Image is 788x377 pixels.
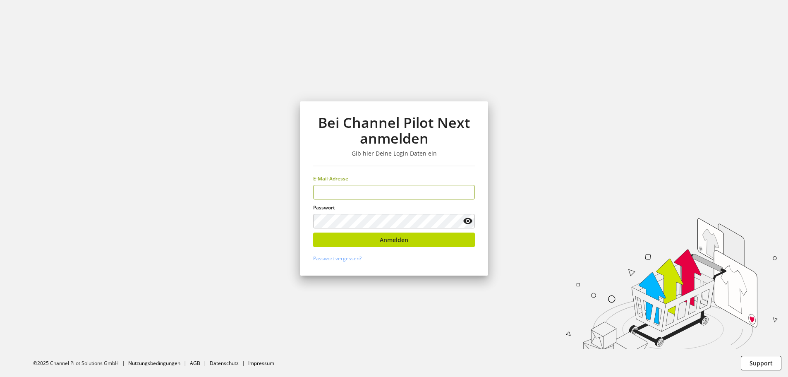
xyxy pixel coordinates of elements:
[741,356,781,370] button: Support
[380,235,408,244] span: Anmelden
[461,187,471,197] keeper-lock: Open Keeper Popup
[210,360,239,367] a: Datenschutz
[190,360,200,367] a: AGB
[33,360,128,367] li: ©2025 Channel Pilot Solutions GmbH
[750,359,773,367] span: Support
[313,255,362,262] a: Passwort vergessen?
[313,175,348,182] span: E-Mail-Adresse
[313,233,475,247] button: Anmelden
[313,115,475,146] h1: Bei Channel Pilot Next anmelden
[313,204,335,211] span: Passwort
[313,150,475,157] h3: Gib hier Deine Login Daten ein
[248,360,274,367] a: Impressum
[128,360,180,367] a: Nutzungsbedingungen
